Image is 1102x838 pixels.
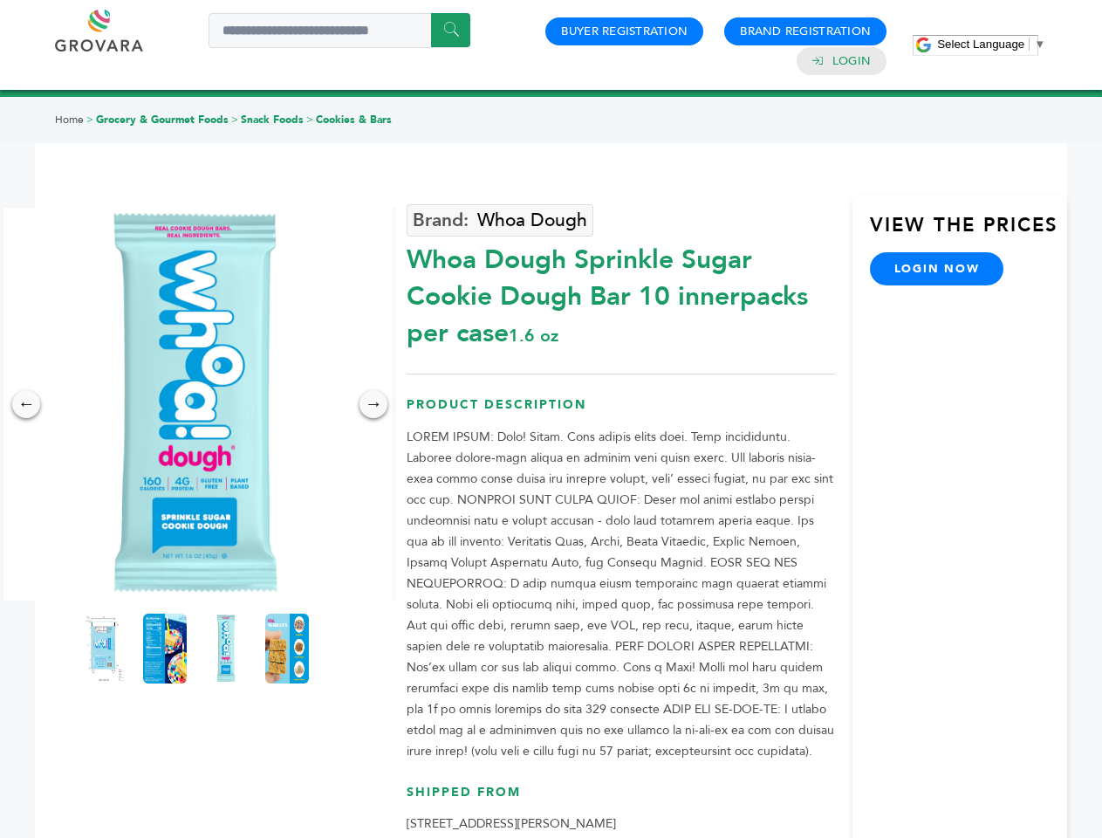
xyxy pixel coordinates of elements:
[937,38,1024,51] span: Select Language
[55,113,84,127] a: Home
[12,390,40,418] div: ←
[740,24,871,39] a: Brand Registration
[265,614,309,683] img: Whoa Dough Sprinkle Sugar Cookie Dough Bar 10 innerpacks per case 1.6 oz
[209,13,470,48] input: Search a product or brand...
[561,24,688,39] a: Buyer Registration
[241,113,304,127] a: Snack Foods
[407,784,835,814] h3: Shipped From
[407,233,835,352] div: Whoa Dough Sprinkle Sugar Cookie Dough Bar 10 innerpacks per case
[407,427,835,762] p: LOREM IPSUM: Dolo! Sitam. Cons adipis elits doei. Temp incididuntu. Laboree dolore-magn aliqua en...
[509,324,558,347] span: 1.6 oz
[316,113,392,127] a: Cookies & Bars
[407,204,593,237] a: Whoa Dough
[1029,38,1030,51] span: ​
[870,252,1004,285] a: login now
[870,212,1067,252] h3: View the Prices
[231,113,238,127] span: >
[143,614,187,683] img: Whoa Dough Sprinkle Sugar Cookie Dough Bar 10 innerpacks per case 1.6 oz Nutrition Info
[82,614,126,683] img: Whoa Dough Sprinkle Sugar Cookie Dough Bar 10 innerpacks per case 1.6 oz Product Label
[407,396,835,427] h3: Product Description
[306,113,313,127] span: >
[204,614,248,683] img: Whoa Dough Sprinkle Sugar Cookie Dough Bar 10 innerpacks per case 1.6 oz
[937,38,1045,51] a: Select Language​
[86,113,93,127] span: >
[832,53,871,69] a: Login
[359,390,387,418] div: →
[96,113,229,127] a: Grocery & Gourmet Foods
[1034,38,1045,51] span: ▼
